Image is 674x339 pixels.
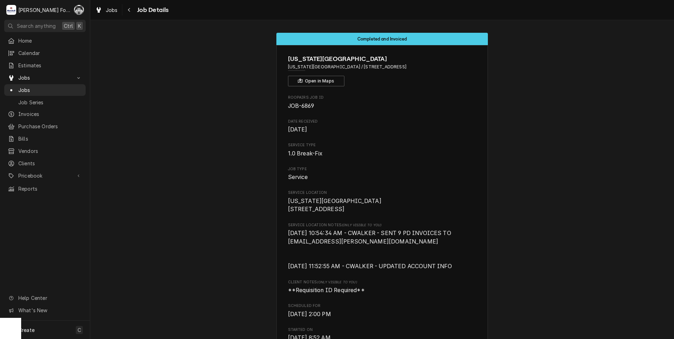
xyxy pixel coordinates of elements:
span: Name [288,54,477,64]
span: What's New [18,307,81,314]
span: Jobs [18,74,72,81]
span: [object Object] [288,286,477,295]
span: Completed and Invoiced [357,37,407,41]
a: Go to Pricebook [4,170,86,181]
span: Job Series [18,99,82,106]
span: Job Type [288,166,477,172]
a: Jobs [92,4,121,16]
span: Address [288,64,477,70]
span: Roopairs Job ID [288,95,477,100]
span: Search anything [17,22,56,30]
a: Go to What's New [4,304,86,316]
span: Service [288,174,308,180]
span: [DATE] 2:00 PM [288,311,331,318]
span: Jobs [18,86,82,94]
a: Reports [4,183,86,195]
span: Date Received [288,119,477,124]
span: K [78,22,81,30]
div: Date Received [288,119,477,134]
div: [PERSON_NAME] Food Equipment Service [18,6,70,14]
span: Service Location [288,197,477,214]
button: Open in Maps [288,76,344,86]
span: Started On [288,327,477,333]
span: Purchase Orders [18,123,82,130]
span: **Requisition ID Required** [288,287,365,294]
span: [object Object] [288,229,477,271]
span: Help Center [18,294,81,302]
div: Service Location [288,190,477,214]
a: Calendar [4,47,86,59]
div: [object Object] [288,279,477,295]
a: Estimates [4,60,86,71]
a: Home [4,35,86,47]
div: Service Type [288,142,477,158]
span: Service Location Notes [288,222,477,228]
div: Roopairs Job ID [288,95,477,110]
span: C [78,326,81,334]
span: Roopairs Job ID [288,102,477,110]
a: Go to Help Center [4,292,86,304]
span: Scheduled For [288,303,477,309]
div: Job Type [288,166,477,181]
span: Service Type [288,142,477,148]
span: [DATE] 10:54:34 AM - CWALKER - SENT 9 PD INVOICES TO [EMAIL_ADDRESS][PERSON_NAME][DOMAIN_NAME] [D... [288,230,453,270]
span: Home [18,37,82,44]
span: Clients [18,160,82,167]
span: Pricebook [18,172,72,179]
span: Job Details [135,5,169,15]
span: [DATE] [288,126,307,133]
span: Reports [18,185,82,192]
a: Go to Jobs [4,72,86,84]
span: Scheduled For [288,310,477,319]
span: (Only Visible to You) [317,280,357,284]
div: Scheduled For [288,303,477,318]
span: Ctrl [64,22,73,30]
a: Invoices [4,108,86,120]
span: Bills [18,135,82,142]
span: JOB-6869 [288,103,314,109]
span: Service Location [288,190,477,196]
div: M [6,5,16,15]
span: Calendar [18,49,82,57]
a: Job Series [4,97,86,108]
div: C( [74,5,84,15]
span: 1.0 Break-Fix [288,150,323,157]
span: Vendors [18,147,82,155]
button: Search anythingCtrlK [4,20,86,32]
span: Create [18,327,35,333]
div: Status [276,33,488,45]
a: Bills [4,133,86,144]
span: Service Type [288,149,477,158]
a: Jobs [4,84,86,96]
div: Client Information [288,54,477,86]
a: Purchase Orders [4,121,86,132]
span: Client Notes [288,279,477,285]
span: [US_STATE][GEOGRAPHIC_DATA] [STREET_ADDRESS] [288,198,381,213]
span: (Only Visible to You) [342,223,381,227]
a: Vendors [4,145,86,157]
a: Clients [4,158,86,169]
div: Marshall Food Equipment Service's Avatar [6,5,16,15]
span: Invoices [18,110,82,118]
span: Jobs [106,6,118,14]
div: Chris Murphy (103)'s Avatar [74,5,84,15]
button: Navigate back [124,4,135,16]
span: Estimates [18,62,82,69]
div: [object Object] [288,222,477,271]
span: Date Received [288,125,477,134]
span: Job Type [288,173,477,181]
